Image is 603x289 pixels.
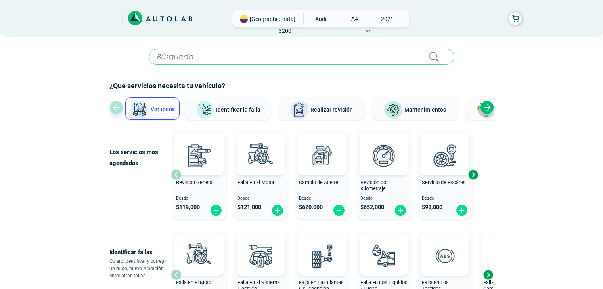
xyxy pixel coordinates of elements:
[237,204,261,211] span: $ 121,000
[237,196,285,201] span: Desde
[109,81,494,91] h2: ¿Que servicios necesita tu vehículo?
[176,196,223,201] span: Desde
[489,238,524,273] img: diagnostic_caja-de-cambios-v3.svg
[482,269,494,281] div: Next slide
[310,134,334,158] img: AD0BCuuxAAAAAElFTkSuQmCC
[176,204,200,211] span: $ 119,000
[271,25,299,37] span: 3200
[366,138,401,173] img: revision_por_kilometraje-v3.svg
[467,169,479,181] div: Next slide
[428,138,463,173] img: escaner-v3.svg
[188,234,211,258] img: AD0BCuuxAAAAAElFTkSuQmCC
[130,100,149,119] img: Ver todos
[109,247,171,258] p: Identificar fallas
[310,234,334,258] img: AD0BCuuxAAAAAElFTkSuQmCC
[360,196,408,201] span: Desde
[279,97,364,120] button: Realizar revisión
[216,106,260,112] span: Identificar la falla
[109,146,171,169] p: Los servicios más agendados
[149,49,454,65] input: Búsqueda...
[307,13,335,25] span: AUDI
[480,101,494,114] div: Next slide
[360,179,388,192] span: Revisión por Kilometraje
[433,134,457,158] img: AD0BCuuxAAAAAElFTkSuQmCC
[299,204,323,211] span: $ 620,000
[234,131,288,219] button: Falla En El Motor Desde $121,000
[310,106,353,113] span: Realizar revisión
[366,238,401,273] img: diagnostic_gota-de-sangre-v3.svg
[404,106,446,113] span: Mantenimientos
[299,196,346,201] span: Desde
[243,238,278,273] img: diagnostic_bombilla-v3.svg
[237,179,274,185] span: Falla En El Motor
[384,101,403,120] img: Mantenimientos
[299,179,338,185] span: Cambio de Aceite
[296,131,349,219] button: Cambio de Aceite Desde $620,000
[422,179,466,185] span: Servicio de Escáner
[176,179,214,185] span: Revisión General
[419,131,472,219] button: Servicio de Escáner Desde $98,000
[360,204,384,211] span: $ 652,000
[305,238,340,273] img: diagnostic_suspension-v3.svg
[340,13,368,24] span: A4
[372,134,396,158] img: AD0BCuuxAAAAAElFTkSuQmCC
[109,258,171,279] p: Quiero identificar y corregir un ruido, humo, vibración, entre otras fallas.
[422,204,442,211] span: $ 98,000
[305,138,340,173] img: cambio_de_aceite-v3.svg
[173,131,226,219] button: Revisión General Desde $119,000
[210,204,222,217] img: fi_plus-circle2.svg
[290,101,309,120] img: Realizar revisión
[243,138,278,173] img: diagnostic_engine-v3.svg
[249,134,273,158] img: AD0BCuuxAAAAAElFTkSuQmCC
[176,279,213,285] span: Falla En El Motor
[125,97,180,120] button: Ver todos
[357,131,411,219] button: Revisión por Kilometraje Desde $652,000
[422,196,469,201] span: Desde
[195,101,214,119] img: Identificar la falla
[373,13,402,25] span: 2021
[372,97,458,120] button: Mantenimientos
[182,238,217,273] img: diagnostic_engine-v3.svg
[433,234,457,258] img: AD0BCuuxAAAAAElFTkSuQmCC
[372,234,396,258] img: AD0BCuuxAAAAAElFTkSuQmCC
[182,138,217,173] img: revision_general-v3.svg
[249,234,273,258] img: AD0BCuuxAAAAAElFTkSuQmCC
[474,101,493,120] img: Latonería y Pintura
[456,204,468,217] img: fi_plus-circle2.svg
[394,204,407,217] img: fi_plus-circle2.svg
[151,106,175,112] span: Ver todos
[188,134,211,158] img: AD0BCuuxAAAAAElFTkSuQmCC
[333,204,345,217] img: fi_plus-circle2.svg
[185,97,271,120] button: Identificar la falla
[250,15,295,23] span: [GEOGRAPHIC_DATA]
[240,15,248,23] img: Flag of COLOMBIA
[271,204,284,217] img: fi_plus-circle2.svg
[428,238,463,273] img: diagnostic_diagnostic_abs-v3.svg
